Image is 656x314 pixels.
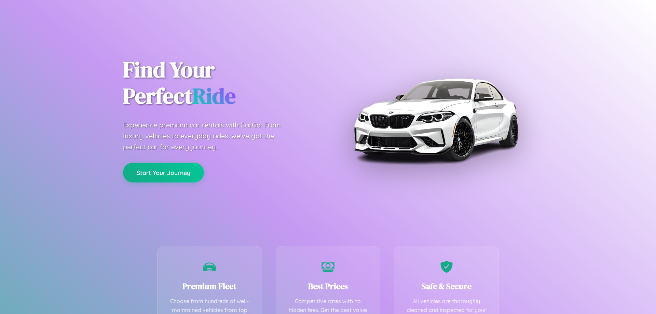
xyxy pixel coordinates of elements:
[192,81,236,111] span: Ride
[405,281,488,292] h3: Safe & Secure
[123,120,294,152] p: Experience premium car rentals with CarGo. From luxury vehicles to everyday rides, we've got the ...
[168,281,251,292] h3: Premium Fleet
[123,57,318,109] h1: Find Your Perfect
[350,34,521,205] img: Premium BMW car rental vehicle
[123,163,204,182] button: Start Your Journey
[286,281,370,292] h3: Best Prices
